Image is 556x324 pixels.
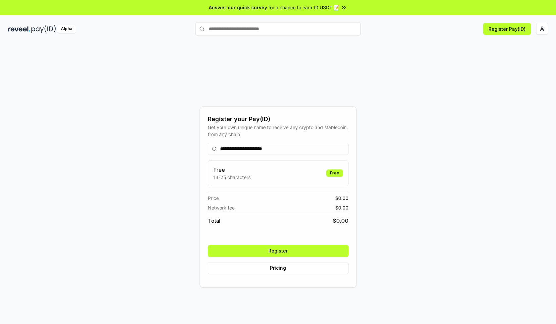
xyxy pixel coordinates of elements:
p: 13-25 characters [213,174,251,181]
div: Get your own unique name to receive any crypto and stablecoin, from any chain [208,124,348,138]
h3: Free [213,166,251,174]
button: Register Pay(ID) [483,23,531,35]
div: Free [326,169,343,177]
div: Alpha [57,25,76,33]
span: $ 0.00 [335,195,348,202]
span: Total [208,217,220,225]
img: pay_id [31,25,56,33]
span: Network fee [208,204,235,211]
button: Pricing [208,262,348,274]
span: for a chance to earn 10 USDT 📝 [268,4,339,11]
span: Price [208,195,219,202]
span: $ 0.00 [335,204,348,211]
img: reveel_dark [8,25,30,33]
span: Answer our quick survey [209,4,267,11]
span: $ 0.00 [333,217,348,225]
button: Register [208,245,348,257]
div: Register your Pay(ID) [208,115,348,124]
